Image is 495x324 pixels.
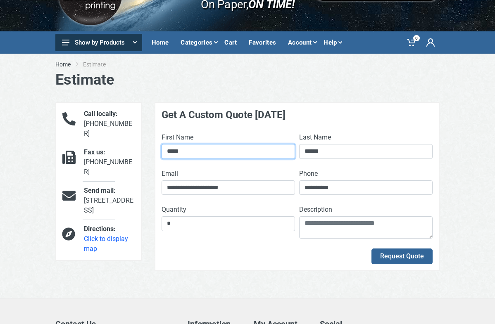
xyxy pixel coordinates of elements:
nav: breadcrumb [55,60,440,69]
div: [STREET_ADDRESS] [78,186,142,215]
label: First Name [162,132,193,142]
a: 0 [402,31,421,54]
div: [PHONE_NUMBER] [78,147,142,177]
label: Phone [299,169,318,179]
a: Click to display map [84,235,128,253]
label: Quantity [162,205,186,215]
a: Favorites [245,31,284,54]
div: Categories [177,34,221,51]
div: Favorites [245,34,284,51]
div: Account [284,34,320,51]
div: [PHONE_NUMBER] [78,109,142,139]
button: Request Quote [371,248,433,264]
a: Home [148,31,177,54]
span: 0 [413,35,420,41]
div: Cart [221,34,245,51]
a: Home [55,60,71,69]
div: Home [148,34,177,51]
label: Description [299,205,332,215]
label: Last Name [299,132,331,142]
button: Show by Products [55,34,142,51]
span: Fax us: [84,148,105,156]
div: Help [320,34,345,51]
h1: Estimate [55,71,440,89]
label: Email [162,169,178,179]
li: Estimate [83,60,118,69]
span: Directions: [84,225,116,233]
span: Send mail: [84,187,116,194]
span: Call locally: [84,110,118,118]
a: Cart [221,31,245,54]
h4: Get A Custom Quote [DATE] [162,109,433,121]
